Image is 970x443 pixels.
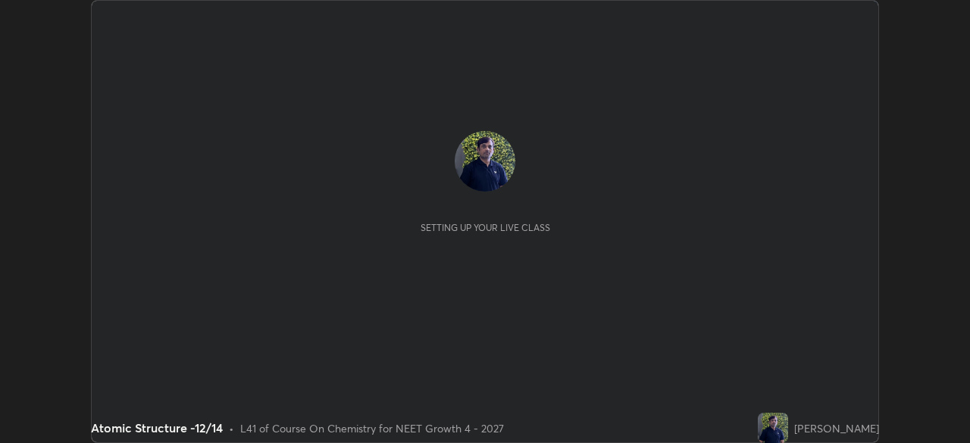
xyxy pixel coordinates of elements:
div: L41 of Course On Chemistry for NEET Growth 4 - 2027 [240,420,504,436]
img: 924660acbe704701a98f0fe2bdf2502a.jpg [455,131,515,192]
div: Setting up your live class [421,222,550,233]
div: [PERSON_NAME] [794,420,879,436]
div: • [229,420,234,436]
div: Atomic Structure -12/14 [91,419,223,437]
img: 924660acbe704701a98f0fe2bdf2502a.jpg [758,413,788,443]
